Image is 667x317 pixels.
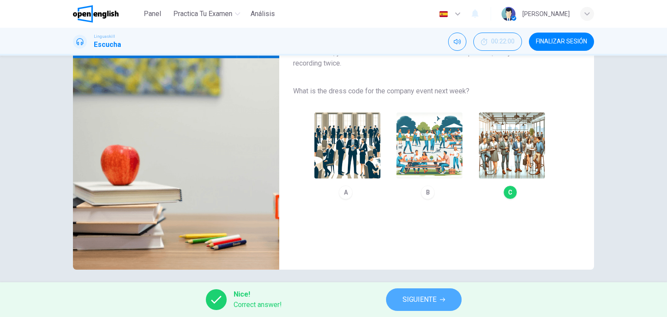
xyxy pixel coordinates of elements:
[251,9,275,19] span: Análisis
[144,9,161,19] span: Panel
[448,33,466,51] div: Silenciar
[234,289,282,300] span: Nice!
[386,288,462,311] button: SIGUIENTE
[473,33,522,51] button: 00:22:00
[139,6,166,22] button: Panel
[234,300,282,310] span: Correct answer!
[473,33,522,51] div: Ocultar
[529,33,594,51] button: FINALIZAR SESIÓN
[73,58,279,270] img: Listen to a clip about the dress code for an event.
[536,38,587,45] span: FINALIZAR SESIÓN
[403,294,436,306] span: SIGUIENTE
[73,5,119,23] img: OpenEnglish logo
[94,33,115,40] span: Linguaskill
[247,6,278,22] button: Análisis
[438,11,449,17] img: es
[491,38,515,45] span: 00:22:00
[293,48,566,69] span: On a real test, you will have have 10 seconds to read the question, and you will hear the recordi...
[73,5,139,23] a: OpenEnglish logo
[173,9,232,19] span: Practica tu examen
[94,40,121,50] h1: Escucha
[293,86,566,96] span: What is the dress code for the company event next week?
[522,9,570,19] div: [PERSON_NAME]
[170,6,244,22] button: Practica tu examen
[502,7,515,21] img: Profile picture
